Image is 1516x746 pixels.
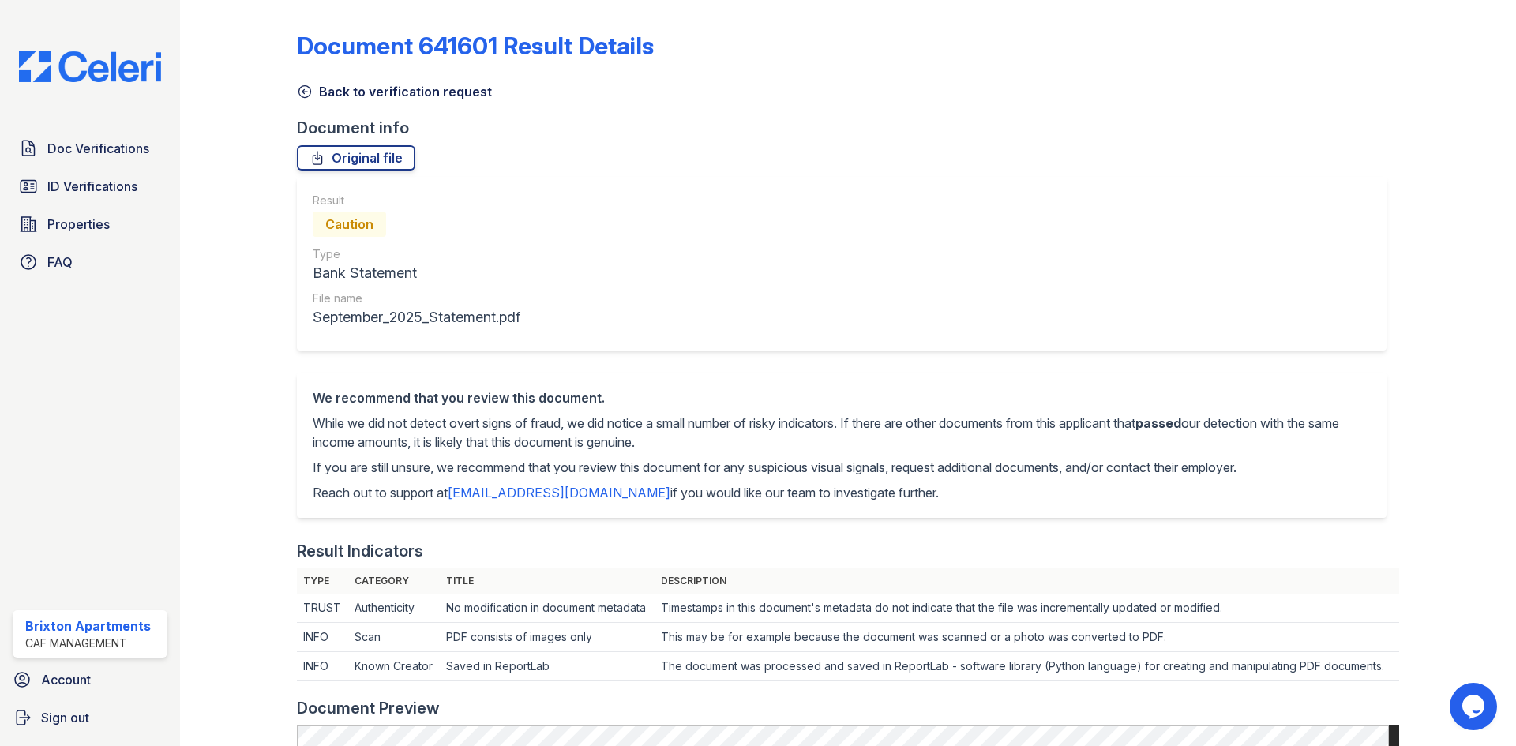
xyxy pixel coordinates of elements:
[655,623,1399,652] td: This may be for example because the document was scanned or a photo was converted to PDF.
[297,82,492,101] a: Back to verification request
[6,51,174,82] img: CE_Logo_Blue-a8612792a0a2168367f1c8372b55b34899dd931a85d93a1a3d3e32e68fde9ad4.png
[655,568,1399,594] th: Description
[1135,415,1181,431] span: passed
[47,139,149,158] span: Doc Verifications
[297,623,348,652] td: INFO
[297,697,440,719] div: Document Preview
[6,664,174,695] a: Account
[47,215,110,234] span: Properties
[440,652,655,681] td: Saved in ReportLab
[297,568,348,594] th: Type
[348,623,440,652] td: Scan
[13,171,167,202] a: ID Verifications
[13,208,167,240] a: Properties
[313,414,1371,452] p: While we did not detect overt signs of fraud, we did notice a small number of risky indicators. I...
[313,388,1371,407] div: We recommend that you review this document.
[297,145,415,171] a: Original file
[1450,683,1500,730] iframe: chat widget
[297,32,654,60] a: Document 641601 Result Details
[41,708,89,727] span: Sign out
[440,623,655,652] td: PDF consists of images only
[313,291,520,306] div: File name
[348,652,440,681] td: Known Creator
[348,594,440,623] td: Authenticity
[440,594,655,623] td: No modification in document metadata
[313,483,1371,502] p: Reach out to support at if you would like our team to investigate further.
[313,193,520,208] div: Result
[348,568,440,594] th: Category
[655,594,1399,623] td: Timestamps in this document's metadata do not indicate that the file was incrementally updated or...
[313,212,386,237] div: Caution
[13,246,167,278] a: FAQ
[313,246,520,262] div: Type
[13,133,167,164] a: Doc Verifications
[655,652,1399,681] td: The document was processed and saved in ReportLab - software library (Python language) for creati...
[313,262,520,284] div: Bank Statement
[297,540,423,562] div: Result Indicators
[47,177,137,196] span: ID Verifications
[297,117,1399,139] div: Document info
[25,617,151,635] div: Brixton Apartments
[448,485,670,500] a: [EMAIL_ADDRESS][DOMAIN_NAME]
[25,635,151,651] div: CAF Management
[297,652,348,681] td: INFO
[6,702,174,733] a: Sign out
[313,458,1371,477] p: If you are still unsure, we recommend that you review this document for any suspicious visual sig...
[47,253,73,272] span: FAQ
[41,670,91,689] span: Account
[440,568,655,594] th: Title
[313,306,520,328] div: September_2025_Statement.pdf
[297,594,348,623] td: TRUST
